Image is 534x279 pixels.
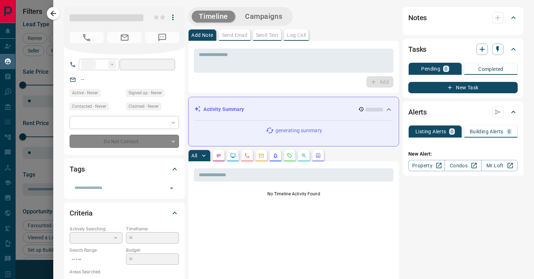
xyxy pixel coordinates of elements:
[70,253,122,265] p: -- - --
[408,9,518,26] div: Notes
[70,163,85,175] h2: Tags
[415,129,446,134] p: Listing Alerts
[194,191,393,197] p: No Timeline Activity Found
[508,129,511,134] p: 0
[70,161,179,178] div: Tags
[408,12,427,23] h2: Notes
[470,129,503,134] p: Building Alerts
[70,207,93,219] h2: Criteria
[194,103,393,116] div: Activity Summary
[70,135,179,148] div: Do Not Contact
[315,153,321,158] svg: Agent Actions
[70,269,179,275] p: Areas Searched:
[70,247,122,253] p: Search Range:
[129,103,159,110] span: Claimed - Never
[273,153,278,158] svg: Listing Alerts
[191,153,197,158] p: All
[129,89,162,96] span: Signed up - Never
[408,41,518,58] div: Tasks
[72,89,98,96] span: Active - Never
[408,106,427,118] h2: Alerts
[408,150,518,158] p: New Alert:
[145,32,179,43] span: No Number
[70,32,104,43] span: No Number
[276,127,322,134] p: generating summary
[192,11,235,22] button: Timeline
[287,153,293,158] svg: Requests
[478,67,503,72] p: Completed
[107,32,141,43] span: No Email
[126,226,179,232] p: Timeframe:
[258,153,264,158] svg: Emails
[238,11,289,22] button: Campaigns
[481,160,518,171] a: Mr.Loft
[451,129,453,134] p: 0
[191,33,213,38] p: Add Note
[72,103,106,110] span: Contacted - Never
[421,66,440,71] p: Pending
[70,205,179,222] div: Criteria
[244,153,250,158] svg: Calls
[126,247,179,253] p: Budget:
[408,160,445,171] a: Property
[81,77,84,82] a: --
[408,44,426,55] h2: Tasks
[203,106,244,113] p: Activity Summary
[301,153,307,158] svg: Opportunities
[408,82,518,93] button: New Task
[216,153,222,158] svg: Notes
[445,66,447,71] p: 0
[167,183,176,193] button: Open
[445,160,481,171] a: Condos
[70,226,122,232] p: Actively Searching:
[230,153,236,158] svg: Lead Browsing Activity
[408,104,518,121] div: Alerts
